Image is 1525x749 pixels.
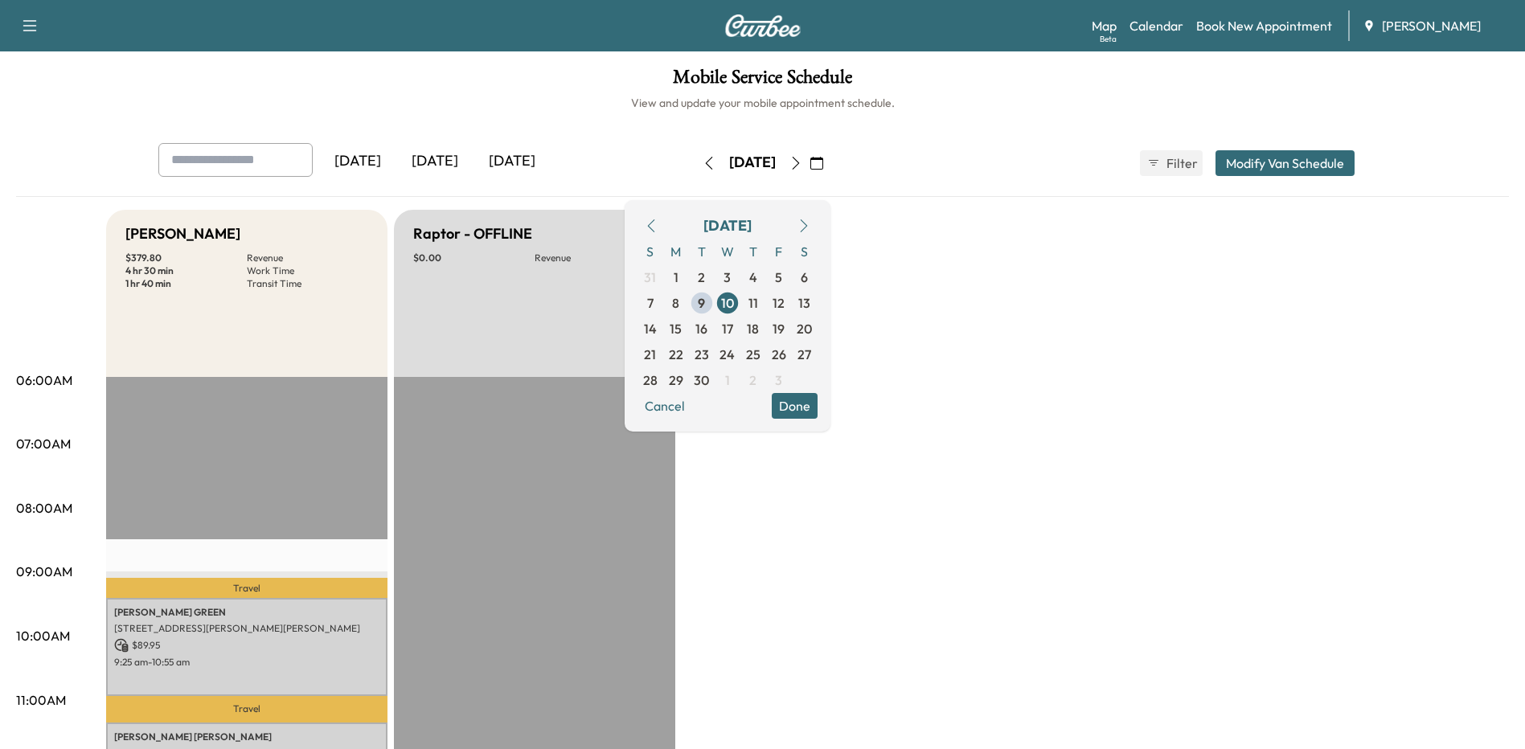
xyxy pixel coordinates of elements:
span: 28 [643,370,658,390]
button: Filter [1140,150,1203,176]
p: $ 0.00 [413,252,535,264]
span: 21 [644,345,656,364]
span: 29 [669,370,683,390]
div: [DATE] [703,215,752,237]
a: Calendar [1129,16,1183,35]
span: 3 [724,268,731,287]
p: [STREET_ADDRESS][PERSON_NAME][PERSON_NAME] [114,622,379,635]
span: T [689,239,715,264]
p: 06:00AM [16,370,72,390]
span: 18 [747,319,759,338]
p: Transit Time [247,277,368,290]
span: 27 [797,345,811,364]
p: 4 hr 30 min [125,264,247,277]
p: Work Time [247,264,368,277]
span: 10 [721,293,734,313]
p: 9:25 am - 10:55 am [114,656,379,669]
p: $ 89.95 [114,638,379,653]
p: Travel [106,696,387,723]
img: Curbee Logo [724,14,801,37]
p: [PERSON_NAME] [PERSON_NAME] [114,731,379,743]
a: Book New Appointment [1196,16,1332,35]
div: [DATE] [396,143,473,180]
span: 14 [644,319,657,338]
span: S [637,239,663,264]
span: 2 [698,268,705,287]
span: 25 [746,345,760,364]
span: 19 [773,319,785,338]
span: 8 [672,293,679,313]
span: 9 [698,293,705,313]
p: 09:00AM [16,562,72,581]
button: Done [772,393,818,419]
span: 3 [775,370,782,390]
span: 22 [669,345,683,364]
p: Revenue [535,252,656,264]
p: 08:00AM [16,498,72,518]
p: Travel [106,578,387,599]
span: 13 [798,293,810,313]
span: 5 [775,268,782,287]
span: 12 [773,293,785,313]
h6: View and update your mobile appointment schedule. [16,95,1509,111]
span: 30 [694,370,709,390]
span: M [663,239,689,264]
span: 15 [670,319,682,338]
div: Beta [1100,33,1117,45]
span: 24 [719,345,735,364]
span: 7 [647,293,654,313]
span: 31 [644,268,656,287]
span: 23 [695,345,709,364]
span: 1 [725,370,730,390]
span: [PERSON_NAME] [1382,16,1481,35]
span: 4 [749,268,757,287]
span: 20 [797,319,812,338]
span: 6 [801,268,808,287]
span: 17 [722,319,733,338]
button: Modify Van Schedule [1215,150,1355,176]
p: $ 379.80 [125,252,247,264]
p: 1 hr 40 min [125,277,247,290]
a: MapBeta [1092,16,1117,35]
p: [PERSON_NAME] GREEN [114,606,379,619]
h5: [PERSON_NAME] [125,223,240,245]
span: F [766,239,792,264]
h5: Raptor - OFFLINE [413,223,532,245]
p: 10:00AM [16,626,70,645]
p: 11:00AM [16,690,66,710]
span: 11 [748,293,758,313]
h1: Mobile Service Schedule [16,68,1509,95]
span: 2 [749,370,756,390]
span: 16 [695,319,707,338]
span: Filter [1166,153,1195,173]
span: W [715,239,740,264]
span: T [740,239,766,264]
p: 07:00AM [16,434,71,453]
span: 1 [674,268,678,287]
div: [DATE] [473,143,551,180]
span: S [792,239,818,264]
div: [DATE] [729,153,776,173]
div: [DATE] [319,143,396,180]
span: 26 [772,345,786,364]
p: Revenue [247,252,368,264]
button: Cancel [637,393,692,419]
